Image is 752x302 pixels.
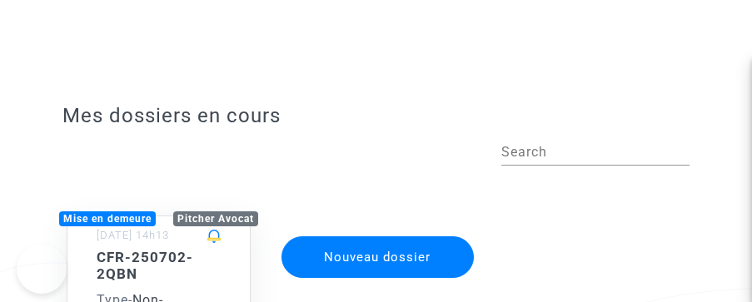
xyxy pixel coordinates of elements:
h5: CFR-250702-2QBN [97,249,221,283]
button: Nouveau dossier [281,236,474,278]
iframe: Help Scout Beacon - Open [17,244,67,294]
div: Pitcher Avocat [173,211,258,226]
div: Mise en demeure [59,211,156,226]
small: [DATE] 14h13 [97,229,169,241]
a: Nouveau dossier [280,225,476,241]
h3: Mes dossiers en cours [62,104,690,128]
